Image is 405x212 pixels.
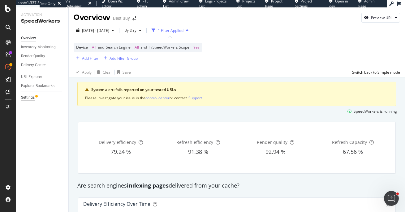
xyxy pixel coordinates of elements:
div: System alert: fails reported on your tested URLs [91,87,389,93]
span: Render quality [257,139,287,145]
span: = [190,45,192,50]
span: [DATE] - [DATE] [82,28,109,33]
span: and [140,45,147,50]
a: URL Explorer [21,74,64,80]
span: Yes [193,43,200,52]
div: control center [145,95,170,101]
button: 1 Filter Applied [149,25,191,35]
span: By Day [122,28,136,33]
div: SpeedWorkers [21,18,63,25]
button: [DATE] - [DATE] [74,25,117,35]
div: Render Quality [21,53,45,59]
div: Best Buy [113,15,130,21]
div: Preview URL [371,15,392,20]
div: Clear [103,70,112,75]
a: Delivery Center [21,62,64,68]
button: Add Filter Group [101,54,138,62]
span: = [89,45,91,50]
div: Inventory Monitoring [21,44,56,50]
span: Device [76,45,88,50]
span: Delivery efficiency [99,139,136,145]
a: Render Quality [21,53,64,59]
div: Add Filter [82,56,98,61]
a: Settings [21,94,64,101]
span: 79.24 % [111,148,131,155]
div: SpeedWorkers is running [354,109,397,114]
button: control center [145,95,170,101]
button: Switch back to Simple mode [350,67,400,77]
div: Are search engines delivered from your cache? [74,182,399,190]
button: Clear [94,67,112,77]
a: Inventory Monitoring [21,44,64,50]
button: By Day [122,25,144,35]
button: Apply [74,67,92,77]
span: 92.94 % [265,148,286,155]
span: In SpeedWorkers Scope [149,45,189,50]
div: URL Explorer [21,74,42,80]
span: 91.38 % [188,148,208,155]
span: = [131,45,134,50]
button: Preview URL [361,13,400,23]
strong: indexing pages [127,182,169,189]
div: Overview [74,12,110,23]
div: ReadOnly: [40,1,56,6]
div: Activation [21,12,63,18]
button: Support [188,95,202,101]
div: Please investigate your issue in the or contact . [85,95,389,101]
a: Explorer Bookmarks [21,83,64,89]
div: Save [123,70,131,75]
span: All [135,43,139,52]
button: Add Filter [74,54,98,62]
div: arrow-right-arrow-left [132,16,136,20]
div: 1 Filter Applied [158,28,183,33]
span: Refresh Capacity [332,139,367,145]
div: Add Filter Group [110,56,138,61]
div: Settings [21,94,35,101]
a: Overview [21,35,64,41]
span: 67.56 % [343,148,363,155]
div: Support [188,95,202,101]
iframe: Intercom live chat [384,191,399,206]
span: Search Engine [106,45,131,50]
div: Delivery Center [21,62,46,68]
div: Apply [82,70,92,75]
div: Explorer Bookmarks [21,83,54,89]
div: Overview [21,35,36,41]
div: Delivery Efficiency over time [83,201,150,207]
span: All [92,43,96,52]
div: Switch back to Simple mode [352,70,400,75]
button: Save [115,67,131,77]
span: and [98,45,104,50]
span: Refresh efficiency [176,139,213,145]
div: warning banner [77,82,396,106]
